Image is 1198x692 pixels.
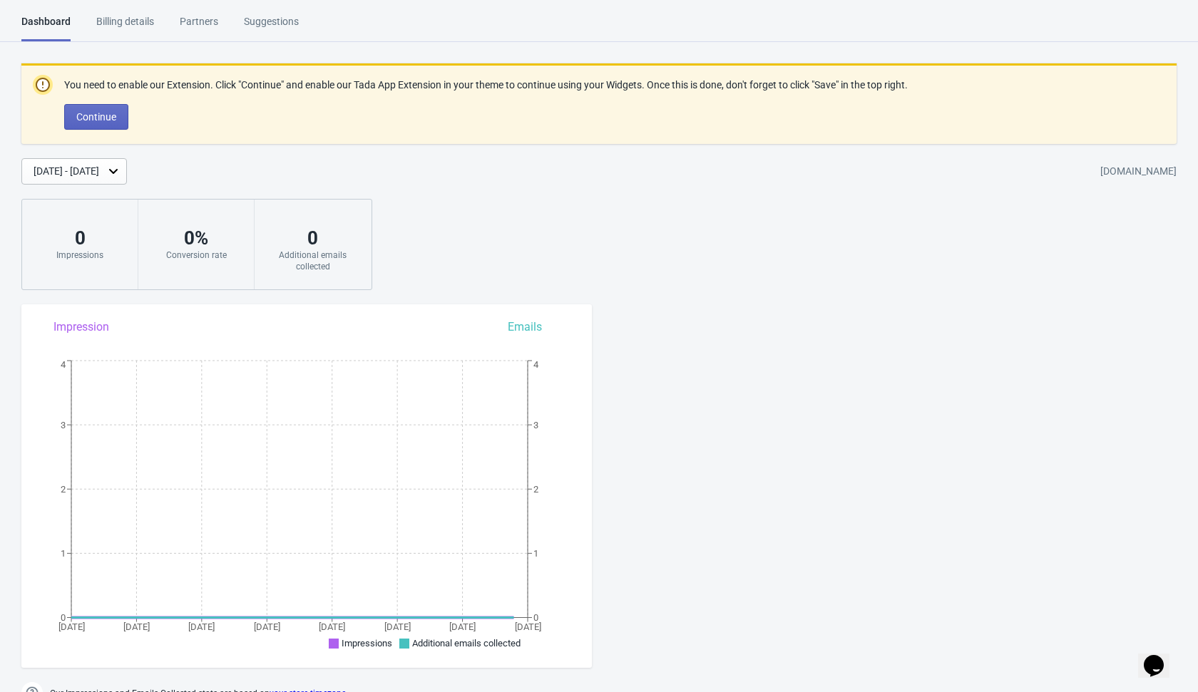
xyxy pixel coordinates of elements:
tspan: 1 [533,548,538,559]
tspan: 0 [533,612,538,623]
div: Suggestions [244,14,299,39]
tspan: 3 [61,420,66,430]
div: [DOMAIN_NAME] [1100,159,1177,185]
iframe: chat widget [1138,635,1184,678]
div: Billing details [96,14,154,39]
div: 0 % [153,227,240,249]
tspan: [DATE] [123,621,150,632]
tspan: [DATE] [58,621,85,632]
div: Dashboard [21,14,71,41]
tspan: [DATE] [515,621,541,632]
tspan: 4 [533,359,539,370]
span: Additional emails collected [412,638,521,649]
tspan: 2 [533,484,538,495]
div: Additional emails collected [269,249,357,272]
tspan: 3 [533,420,538,430]
tspan: 1 [61,548,66,559]
tspan: [DATE] [449,621,476,632]
p: You need to enable our Extension. Click "Continue" and enable our Tada App Extension in your them... [64,78,908,93]
div: 0 [269,227,357,249]
tspan: [DATE] [254,621,280,632]
tspan: 4 [61,359,66,370]
button: Continue [64,104,128,130]
tspan: [DATE] [188,621,215,632]
div: Impressions [36,249,123,261]
tspan: [DATE] [384,621,411,632]
tspan: 0 [61,612,66,623]
div: Partners [180,14,218,39]
tspan: 2 [61,484,66,495]
div: 0 [36,227,123,249]
span: Continue [76,111,116,123]
div: Conversion rate [153,249,240,261]
div: [DATE] - [DATE] [34,164,99,179]
span: Impressions [342,638,392,649]
tspan: [DATE] [319,621,345,632]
